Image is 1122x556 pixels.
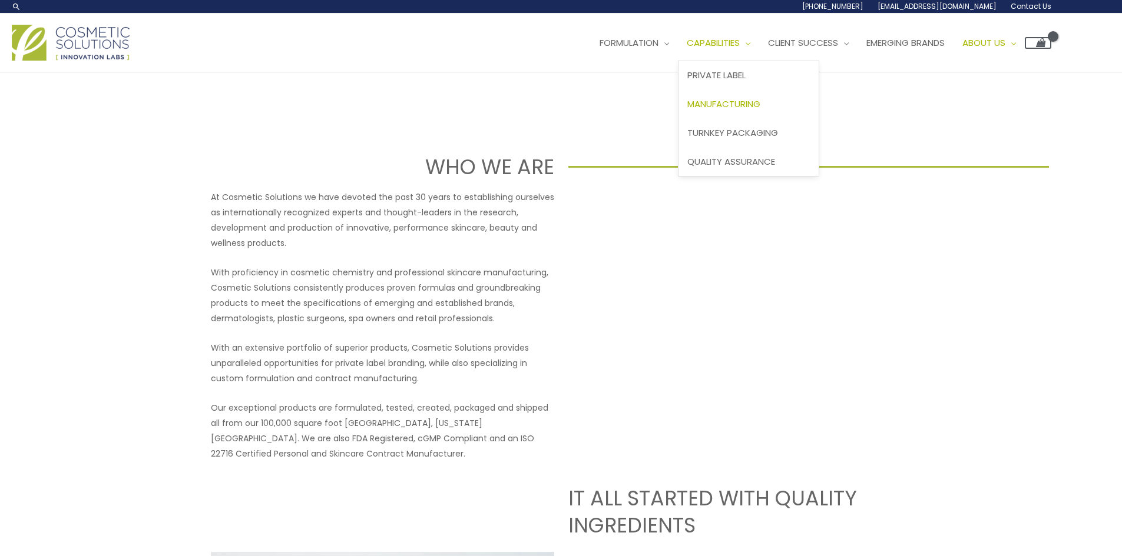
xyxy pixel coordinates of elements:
a: Search icon link [12,2,21,11]
a: Turnkey Packaging [679,118,819,147]
h2: IT ALL STARTED WITH QUALITY INGREDIENTS [568,485,912,538]
p: At Cosmetic Solutions we have devoted the past 30 years to establishing ourselves as internationa... [211,189,554,251]
span: About Us [962,36,1005,49]
a: Emerging Brands [858,25,954,61]
img: Cosmetic Solutions Logo [12,25,130,61]
a: View Shopping Cart, empty [1025,37,1051,49]
span: [EMAIL_ADDRESS][DOMAIN_NAME] [878,1,997,11]
span: Turnkey Packaging [687,126,778,139]
a: Quality Assurance [679,147,819,176]
p: Our exceptional products are formulated, tested, created, packaged and shipped all from our 100,0... [211,400,554,461]
a: Private Label [679,61,819,90]
a: About Us [954,25,1025,61]
span: Contact Us [1011,1,1051,11]
a: Formulation [591,25,678,61]
iframe: Get to know Cosmetic Solutions Private Label Skin Care [568,189,912,382]
span: Capabilities [687,36,740,49]
span: Manufacturing [687,98,760,110]
p: With an extensive portfolio of superior products, Cosmetic Solutions provides unparalleled opport... [211,340,554,386]
span: Formulation [600,36,658,49]
a: Client Success [759,25,858,61]
span: Client Success [768,36,838,49]
a: Manufacturing [679,90,819,119]
nav: Site Navigation [582,25,1051,61]
a: Capabilities [678,25,759,61]
span: Emerging Brands [866,36,945,49]
span: Private Label [687,69,746,81]
p: With proficiency in cosmetic chemistry and professional skincare manufacturing, Cosmetic Solution... [211,265,554,326]
span: [PHONE_NUMBER] [802,1,863,11]
h1: WHO WE ARE [73,152,554,181]
span: Quality Assurance [687,155,775,168]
